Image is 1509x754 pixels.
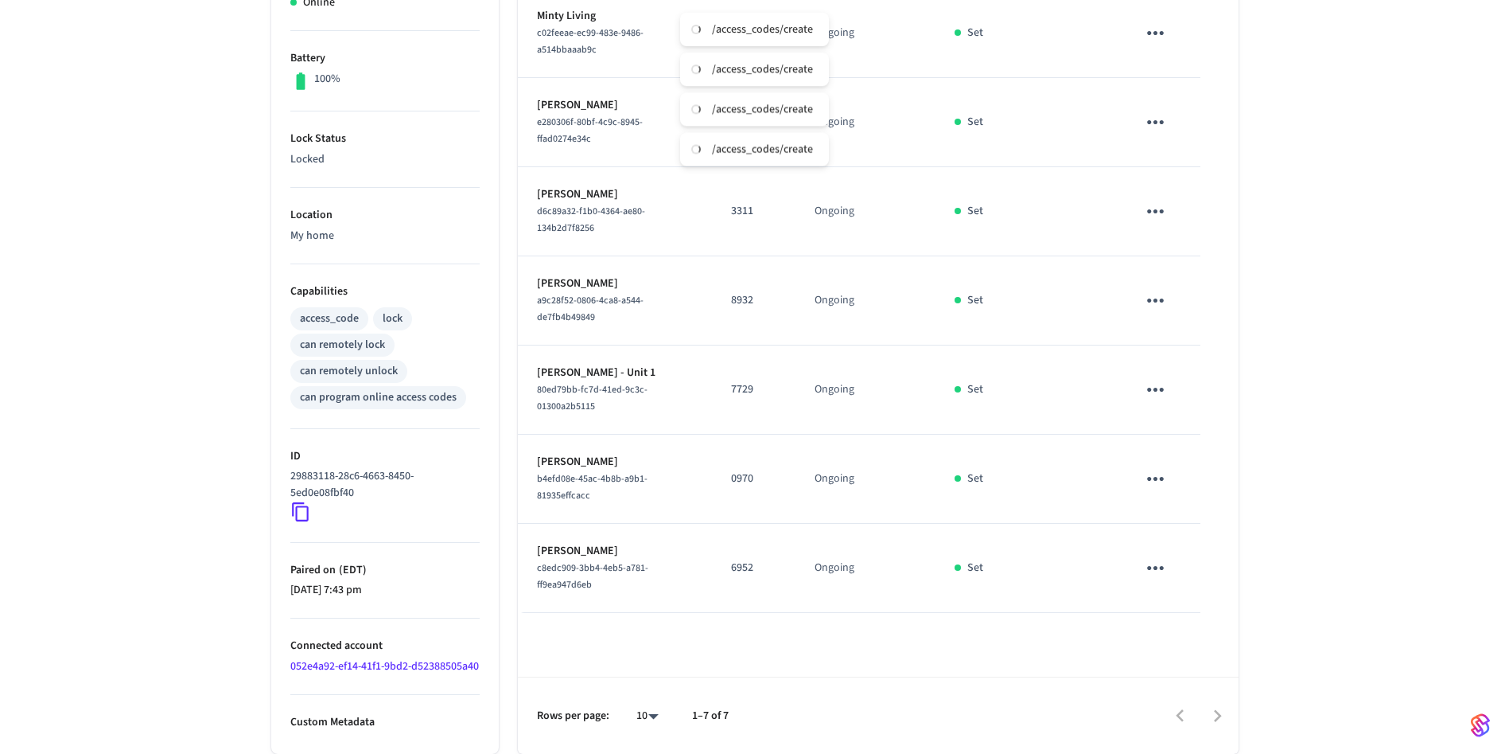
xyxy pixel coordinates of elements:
p: Set [967,381,983,398]
p: Set [967,292,983,309]
p: Connected account [290,638,480,654]
p: 1–7 of 7 [692,708,729,725]
p: 3311 [731,203,776,220]
a: 052e4a92-ef14-41f1-9bd2-d52388505a40 [290,658,479,674]
div: /access_codes/create [712,102,813,116]
img: SeamLogoGradient.69752ec5.svg [1471,713,1490,738]
p: 29883118-28c6-4663-8450-5ed0e08fbf40 [290,468,473,502]
div: can remotely unlock [300,363,398,380]
span: c8edc909-3bb4-4eb5-a781-ff9ea947d6eb [537,561,648,592]
div: can program online access codes [300,389,457,406]
p: My home [290,228,480,244]
p: 0970 [731,471,776,487]
p: Battery [290,50,480,67]
p: [PERSON_NAME] [537,186,693,203]
td: Ongoing [795,78,935,167]
div: /access_codes/create [712,22,813,37]
p: Set [967,203,983,220]
p: Rows per page: [537,708,609,725]
div: /access_codes/create [712,143,813,157]
p: 100% [314,71,340,88]
div: 10 [628,705,667,728]
p: [PERSON_NAME] [537,454,693,471]
p: 8932 [731,292,776,309]
p: Set [967,560,983,576]
p: Set [967,471,983,487]
p: Capabilities [290,283,480,300]
div: /access_codes/create [712,62,813,76]
p: Set [967,25,983,41]
td: Ongoing [795,167,935,256]
p: ID [290,448,480,465]
div: lock [383,311,403,327]
td: Ongoing [795,435,935,524]
td: Ongoing [795,346,935,435]
td: Ongoing [795,256,935,346]
span: ( EDT ) [336,562,367,578]
span: e280306f-80bf-4c9c-8945-ffad0274e34c [537,115,643,146]
span: a9c28f52-0806-4ca8-a544-de7fb4b49849 [537,294,644,324]
p: Location [290,207,480,224]
p: Locked [290,151,480,168]
p: Minty Living [537,8,693,25]
p: [PERSON_NAME] [537,543,693,560]
p: [DATE] 7:43 pm [290,582,480,599]
span: 80ed79bb-fc7d-41ed-9c3c-01300a2b5115 [537,383,648,413]
div: access_code [300,311,359,327]
span: b4efd08e-45ac-4b8b-a9b1-81935effcacc [537,472,648,502]
p: 7729 [731,381,776,398]
p: 6952 [731,560,776,576]
p: [PERSON_NAME] - Unit 1 [537,365,693,381]
p: Custom Metadata [290,714,480,731]
p: [PERSON_NAME] [537,275,693,292]
span: d6c89a32-f1b0-4364-ae80-134b2d7f8256 [537,205,645,235]
p: [PERSON_NAME] [537,97,693,114]
span: c02feeae-ec99-483e-9486-a514bbaaab9c [537,26,644,57]
p: Lock Status [290,131,480,147]
p: Paired on [290,562,480,579]
p: Set [967,114,983,131]
div: can remotely lock [300,337,385,354]
td: Ongoing [795,524,935,613]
